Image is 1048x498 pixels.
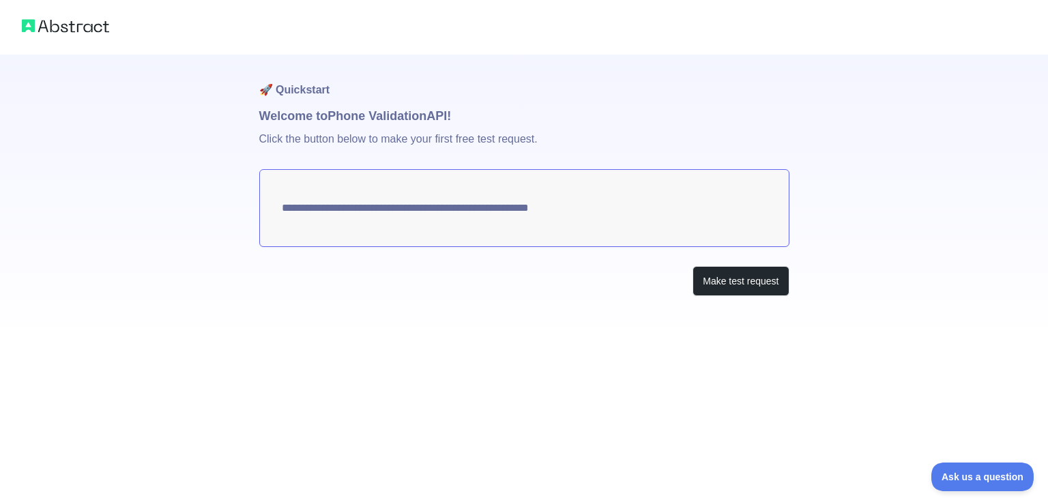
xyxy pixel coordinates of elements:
[259,126,789,169] p: Click the button below to make your first free test request.
[259,106,789,126] h1: Welcome to Phone Validation API!
[22,16,109,35] img: Abstract logo
[931,463,1034,491] iframe: Toggle Customer Support
[259,55,789,106] h1: 🚀 Quickstart
[693,266,789,297] button: Make test request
